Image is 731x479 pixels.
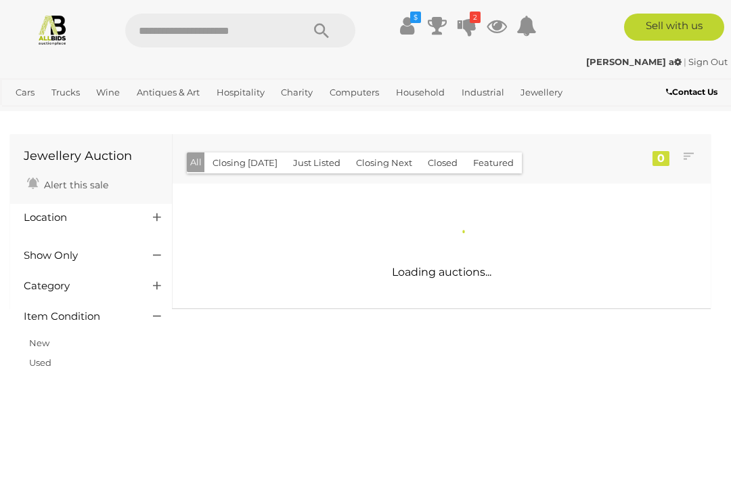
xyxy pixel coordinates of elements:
[456,81,510,104] a: Industrial
[285,152,349,173] button: Just Listed
[391,81,450,104] a: Household
[684,56,686,67] span: |
[652,151,669,166] div: 0
[688,56,728,67] a: Sign Out
[288,14,355,47] button: Search
[24,250,133,262] h4: Show Only
[29,337,49,348] a: New
[275,81,318,104] a: Charity
[392,266,491,278] span: Loading auctions...
[324,81,384,104] a: Computers
[457,14,477,38] a: 2
[37,14,68,45] img: Allbids.com.au
[91,81,125,104] a: Wine
[348,152,420,173] button: Closing Next
[624,14,725,41] a: Sell with us
[666,85,721,100] a: Contact Us
[420,152,466,173] button: Closed
[187,152,205,172] button: All
[204,152,286,173] button: Closing [DATE]
[46,81,85,104] a: Trucks
[586,56,682,67] strong: [PERSON_NAME] a
[397,14,418,38] a: $
[24,150,158,163] h1: Jewellery Auction
[29,357,51,368] a: Used
[41,179,108,191] span: Alert this sale
[470,12,481,23] i: 2
[131,81,205,104] a: Antiques & Art
[586,56,684,67] a: [PERSON_NAME] a
[24,280,133,292] h4: Category
[24,173,112,194] a: Alert this sale
[97,104,204,126] a: [GEOGRAPHIC_DATA]
[24,212,133,224] h4: Location
[410,12,421,23] i: $
[10,81,40,104] a: Cars
[465,152,522,173] button: Featured
[24,311,133,322] h4: Item Condition
[211,81,270,104] a: Hospitality
[53,104,91,126] a: Sports
[666,87,717,97] b: Contact Us
[10,104,47,126] a: Office
[515,81,568,104] a: Jewellery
